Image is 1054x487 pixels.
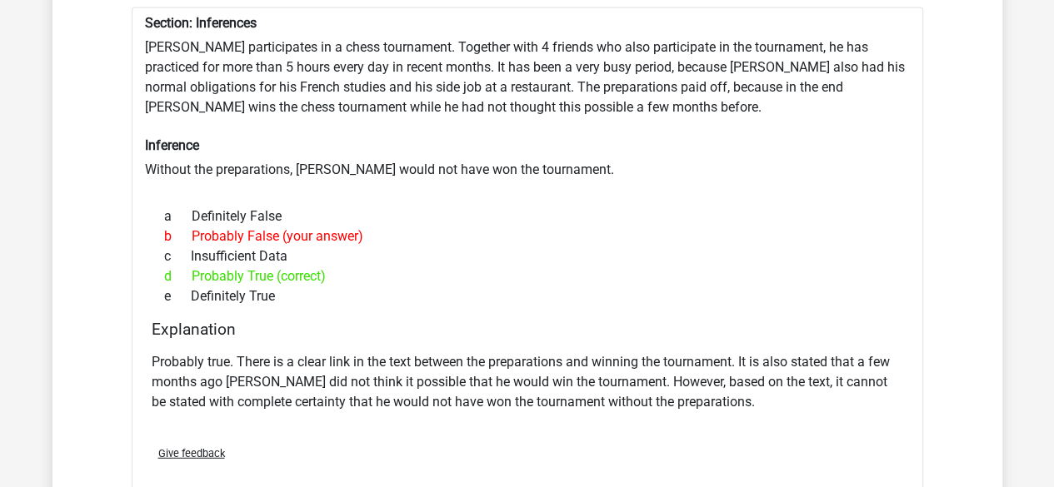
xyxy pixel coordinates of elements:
[152,320,903,339] h4: Explanation
[152,246,903,266] div: Insufficient Data
[164,206,192,226] span: a
[158,447,225,460] span: Give feedback
[164,266,192,286] span: d
[152,206,903,226] div: Definitely False
[164,226,192,246] span: b
[145,15,910,31] h6: Section: Inferences
[152,286,903,306] div: Definitely True
[164,246,191,266] span: c
[152,266,903,286] div: Probably True (correct)
[145,137,910,153] h6: Inference
[164,286,191,306] span: e
[152,352,903,412] p: Probably true. There is a clear link in the text between the preparations and winning the tournam...
[152,226,903,246] div: Probably False (your answer)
